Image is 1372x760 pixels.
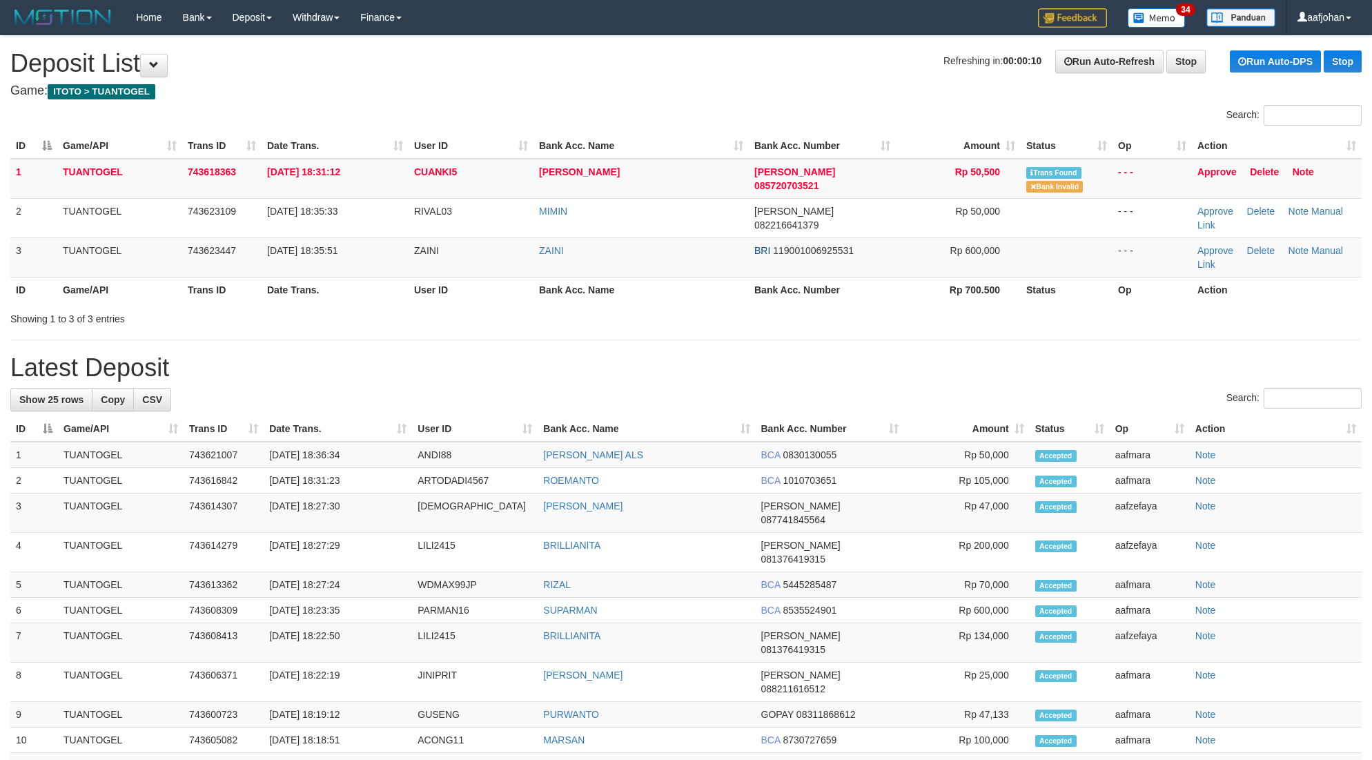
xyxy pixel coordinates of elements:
[761,475,781,486] span: BCA
[1197,206,1233,217] a: Approve
[761,500,841,511] span: [PERSON_NAME]
[1166,50,1206,73] a: Stop
[188,206,236,217] span: 743623109
[264,442,412,468] td: [DATE] 18:36:34
[1113,237,1192,277] td: - - -
[761,449,781,460] span: BCA
[10,388,92,411] a: Show 25 rows
[1035,670,1077,682] span: Accepted
[754,245,770,256] span: BRI
[414,206,452,217] span: RIVAL03
[543,734,585,746] a: MARSAN
[412,468,538,494] td: ARTODADI4567
[267,206,337,217] span: [DATE] 18:35:33
[267,166,340,177] span: [DATE] 18:31:12
[543,475,599,486] a: ROEMANTO
[543,449,643,460] a: [PERSON_NAME] ALS
[409,133,533,159] th: User ID: activate to sort column ascending
[756,416,904,442] th: Bank Acc. Number: activate to sort column ascending
[1026,181,1083,193] span: Bank is not match
[761,540,841,551] span: [PERSON_NAME]
[1197,245,1343,270] a: Manual Link
[58,663,184,702] td: TUANTOGEL
[1003,55,1041,66] strong: 00:00:10
[1035,631,1077,643] span: Accepted
[10,198,57,237] td: 2
[188,166,236,177] span: 743618363
[904,572,1030,598] td: Rp 70,000
[10,728,58,753] td: 10
[533,133,749,159] th: Bank Acc. Name: activate to sort column ascending
[58,442,184,468] td: TUANTOGEL
[1110,663,1190,702] td: aafmara
[1195,540,1216,551] a: Note
[58,702,184,728] td: TUANTOGEL
[783,579,836,590] span: Copy 5445285487 to clipboard
[57,159,182,199] td: TUANTOGEL
[761,734,781,746] span: BCA
[1035,580,1077,592] span: Accepted
[1247,245,1275,256] a: Delete
[950,245,1000,256] span: Rp 600,000
[783,605,836,616] span: Copy 8535524901 to clipboard
[57,133,182,159] th: Game/API: activate to sort column ascending
[184,416,264,442] th: Trans ID: activate to sort column ascending
[10,354,1362,382] h1: Latest Deposit
[896,277,1021,302] th: Rp 700.500
[955,206,1000,217] span: Rp 50,000
[1324,50,1362,72] a: Stop
[1110,728,1190,753] td: aafmara
[48,84,155,99] span: ITOTO > TUANTOGEL
[904,468,1030,494] td: Rp 105,000
[1293,166,1314,177] a: Note
[904,442,1030,468] td: Rp 50,000
[1021,277,1113,302] th: Status
[749,277,896,302] th: Bank Acc. Number
[761,514,825,525] span: Copy 087741845564 to clipboard
[1250,166,1279,177] a: Delete
[761,579,781,590] span: BCA
[904,728,1030,753] td: Rp 100,000
[539,166,620,177] a: [PERSON_NAME]
[1113,159,1192,199] td: - - -
[412,598,538,623] td: PARMAN16
[264,623,412,663] td: [DATE] 18:22:50
[1128,8,1186,28] img: Button%20Memo.svg
[1247,206,1275,217] a: Delete
[412,702,538,728] td: GUSENG
[1055,50,1164,73] a: Run Auto-Refresh
[1035,605,1077,617] span: Accepted
[1110,623,1190,663] td: aafzefaya
[1190,416,1362,442] th: Action: activate to sort column ascending
[1026,167,1081,179] span: Similar transaction found
[896,133,1021,159] th: Amount: activate to sort column ascending
[10,133,57,159] th: ID: activate to sort column descending
[1113,277,1192,302] th: Op
[1110,494,1190,533] td: aafzefaya
[1264,388,1362,409] input: Search:
[10,572,58,598] td: 5
[10,50,1362,77] h1: Deposit List
[904,533,1030,572] td: Rp 200,000
[783,734,836,746] span: Copy 8730727659 to clipboard
[543,605,597,616] a: SUPARMAN
[539,206,567,217] a: MIMIN
[904,494,1030,533] td: Rp 47,000
[1030,416,1110,442] th: Status: activate to sort column ascending
[543,579,571,590] a: RIZAL
[58,598,184,623] td: TUANTOGEL
[10,702,58,728] td: 9
[1038,8,1107,28] img: Feedback.jpg
[10,468,58,494] td: 2
[267,245,337,256] span: [DATE] 18:35:51
[773,245,854,256] span: Copy 119001006925531 to clipboard
[783,475,836,486] span: Copy 1010703651 to clipboard
[184,728,264,753] td: 743605082
[1195,630,1216,641] a: Note
[10,442,58,468] td: 1
[761,709,794,720] span: GOPAY
[412,623,538,663] td: LILI2415
[1226,388,1362,409] label: Search:
[1288,245,1309,256] a: Note
[10,623,58,663] td: 7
